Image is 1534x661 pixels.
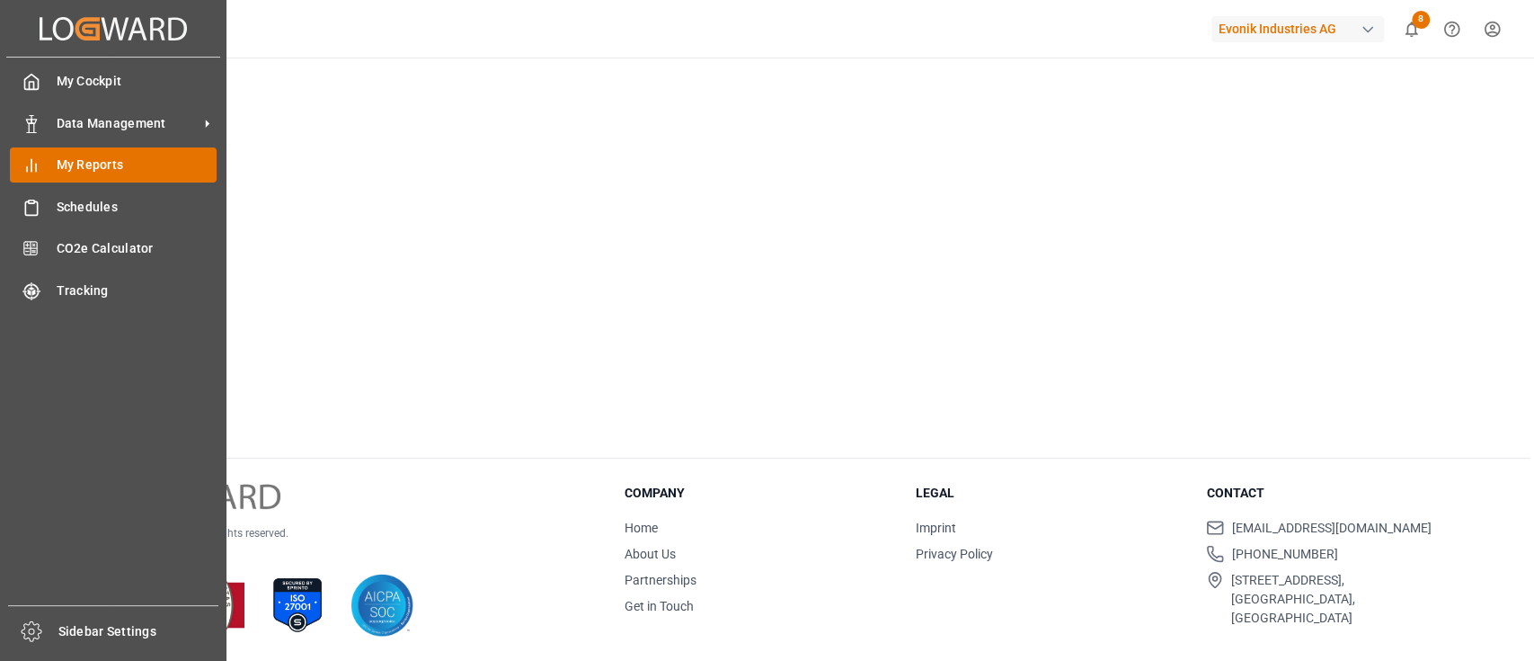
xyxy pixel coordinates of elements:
[119,525,580,541] p: © 2025 Logward. All rights reserved.
[10,272,217,308] a: Tracking
[1211,12,1391,46] button: Evonik Industries AG
[625,547,676,561] a: About Us
[119,541,580,558] p: Version [DATE]
[1231,519,1431,538] span: [EMAIL_ADDRESS][DOMAIN_NAME]
[625,599,694,613] a: Get in Touch
[266,574,329,637] img: ISO 27001 Certification
[1231,545,1337,564] span: [PHONE_NUMBER]
[1206,484,1475,503] h3: Contact
[57,72,217,91] span: My Cockpit
[1231,571,1475,628] span: [STREET_ADDRESS], [GEOGRAPHIC_DATA], [GEOGRAPHIC_DATA]
[10,231,217,266] a: CO2e Calculator
[625,521,658,535] a: Home
[916,484,1184,503] h3: Legal
[10,64,217,99] a: My Cockpit
[57,239,217,258] span: CO2e Calculator
[10,147,217,183] a: My Reports
[57,156,217,174] span: My Reports
[57,198,217,217] span: Schedules
[625,573,696,587] a: Partnerships
[916,547,993,561] a: Privacy Policy
[58,622,219,641] span: Sidebar Settings
[916,521,956,535] a: Imprint
[57,114,199,133] span: Data Management
[1432,9,1472,49] button: Help Center
[1211,16,1384,42] div: Evonik Industries AG
[1412,11,1430,29] span: 8
[1391,9,1432,49] button: show 8 new notifications
[57,281,217,300] span: Tracking
[625,484,893,503] h3: Company
[350,574,413,637] img: AICPA SOC
[10,189,217,224] a: Schedules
